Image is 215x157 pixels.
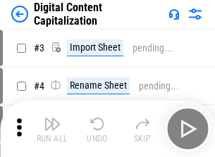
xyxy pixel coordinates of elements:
div: pending... [139,81,179,92]
div: Import Sheet [67,39,123,56]
img: Settings menu [187,6,204,23]
span: # 3 [34,42,44,54]
img: Back [11,6,28,23]
span: # 4 [34,80,44,92]
div: Rename Sheet [67,77,130,94]
div: pending... [133,43,173,54]
img: Support [168,8,180,20]
div: Digital Content Capitalization [34,1,163,27]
